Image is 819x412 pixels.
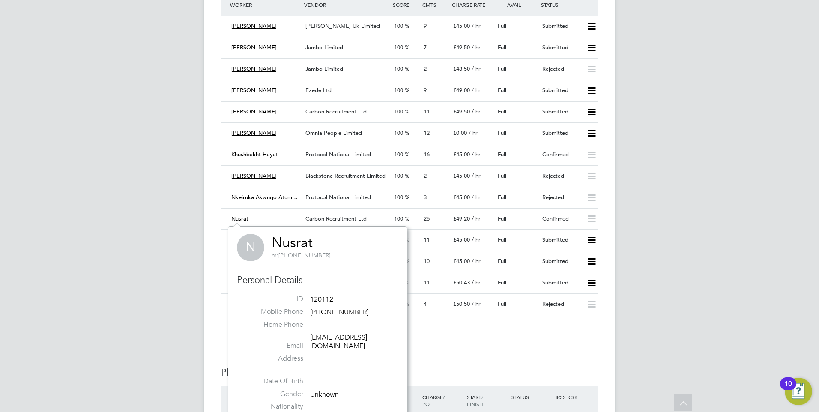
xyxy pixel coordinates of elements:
span: 100 [394,65,403,72]
label: Mobile Phone [243,308,303,316]
div: Submitted [539,105,583,119]
span: [PERSON_NAME] [231,87,277,94]
div: Submitted [539,126,583,140]
div: Submitted [539,41,583,55]
div: Start [465,389,509,412]
span: Full [498,236,506,243]
div: Submitted [539,19,583,33]
div: Confirmed [539,212,583,226]
label: Gender [243,390,303,399]
label: Address [243,354,303,363]
span: Full [498,279,506,286]
span: Nusrat [231,215,248,222]
span: £0.00 [453,129,467,137]
label: Date Of Birth [243,377,303,386]
span: Full [498,129,506,137]
span: [PHONE_NUMBER] [272,251,331,259]
label: Email [243,341,303,350]
span: Protocol National Limited [305,151,371,158]
span: / Finish [467,394,483,407]
span: [PERSON_NAME] [231,129,277,137]
span: 16 [424,151,430,158]
span: / hr [472,236,481,243]
span: / hr [469,129,478,137]
div: Submitted [539,276,583,290]
span: 120112 [310,295,333,304]
span: Carbon Recruitment Ltd [305,108,367,115]
span: [PERSON_NAME] [231,172,277,179]
span: / hr [472,65,481,72]
span: / hr [472,194,481,201]
span: N [237,234,264,261]
span: 3 [424,194,427,201]
span: 11 [424,236,430,243]
span: / hr [472,300,481,308]
span: £48.50 [453,65,470,72]
div: 10 [784,384,792,395]
span: Full [498,151,506,158]
span: 7 [424,44,427,51]
span: Full [498,257,506,265]
div: Confirmed [539,148,583,162]
span: Full [498,22,506,30]
h3: Placements [221,367,598,379]
span: / hr [472,87,481,94]
span: £50.43 [453,279,470,286]
span: Carbon Recruitment Ltd [305,215,367,222]
span: 9 [424,22,427,30]
label: ID [243,295,303,304]
span: Omnia People Limited [305,129,362,137]
span: Full [498,172,506,179]
span: / hr [472,44,481,51]
span: / hr [472,151,481,158]
span: 100 [394,151,403,158]
span: Blackstone Recruitment Limited [305,172,386,179]
span: £45.00 [453,194,470,201]
span: 100 [394,129,403,137]
span: Jambo Limited [305,65,343,72]
div: IR35 Risk [553,389,583,405]
span: Full [498,65,506,72]
span: 100 [394,22,403,30]
div: Rejected [539,191,583,205]
span: 26 [424,215,430,222]
span: Exede Ltd [305,87,332,94]
span: £49.00 [453,87,470,94]
span: 100 [394,172,403,179]
div: Submitted [539,233,583,247]
span: 4 [424,300,427,308]
span: 2 [424,65,427,72]
span: 100 [394,194,403,201]
span: £45.00 [453,172,470,179]
a: Nusrat [272,234,313,251]
h3: Personal Details [237,274,398,287]
span: / hr [472,279,481,286]
span: / hr [472,108,481,115]
span: 2 [424,172,427,179]
span: 100 [394,44,403,51]
span: 100 [394,108,403,115]
div: Charge [420,389,465,412]
span: Full [498,215,506,222]
div: Submitted [539,254,583,269]
span: £45.00 [453,257,470,265]
span: Protocol National Limited [305,194,371,201]
span: / hr [472,172,481,179]
label: Nationality [243,402,303,411]
div: Submitted [539,84,583,98]
span: £49.50 [453,44,470,51]
span: Nkeiruka Akwugo Atum… [231,194,298,201]
span: Full [498,87,506,94]
button: Open Resource Center, 10 new notifications [785,378,812,405]
span: / hr [472,257,481,265]
div: Rejected [539,297,583,311]
span: £50.50 [453,300,470,308]
span: / hr [472,22,481,30]
span: 100 [394,215,403,222]
div: Rejected [539,169,583,183]
div: Rejected [539,62,583,76]
span: - [310,377,312,386]
span: Full [498,108,506,115]
span: / PO [422,394,445,407]
span: [PHONE_NUMBER] [310,308,368,316]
